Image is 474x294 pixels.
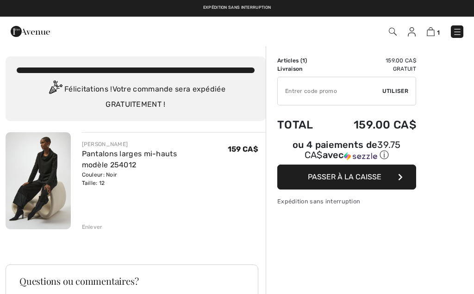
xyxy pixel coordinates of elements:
[302,57,305,64] span: 1
[305,139,401,160] span: 39.75 CA$
[328,56,416,65] td: 159.00 CA$
[277,165,416,190] button: Passer à la caisse
[382,87,408,95] span: Utiliser
[277,109,328,141] td: Total
[308,172,381,181] span: Passer à la caisse
[82,140,228,148] div: [PERSON_NAME]
[11,26,50,35] a: 1ère Avenue
[389,28,397,36] img: Recherche
[277,65,328,73] td: Livraison
[278,77,382,105] input: Code promo
[328,109,416,141] td: 159.00 CA$
[46,80,64,99] img: Congratulation2.svg
[82,171,228,187] div: Couleur: Noir Taille: 12
[427,26,440,37] a: 1
[437,29,440,36] span: 1
[11,22,50,41] img: 1ère Avenue
[82,223,103,231] div: Enlever
[82,149,177,169] a: Pantalons larges mi-hauts modèle 254012
[277,141,416,165] div: ou 4 paiements de39.75 CA$avecSezzle Cliquez pour en savoir plus sur Sezzle
[228,145,258,153] span: 159 CA$
[17,80,255,110] div: Félicitations ! Votre commande sera expédiée GRATUITEMENT !
[6,132,71,229] img: Pantalons larges mi-hauts modèle 254012
[328,65,416,73] td: Gratuit
[277,56,328,65] td: Articles ( )
[277,197,416,206] div: Expédition sans interruption
[427,27,435,36] img: Panier d'achat
[344,152,377,160] img: Sezzle
[453,27,462,37] img: Menu
[408,27,416,37] img: Mes infos
[19,276,244,286] h3: Questions ou commentaires?
[277,141,416,161] div: ou 4 paiements de avec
